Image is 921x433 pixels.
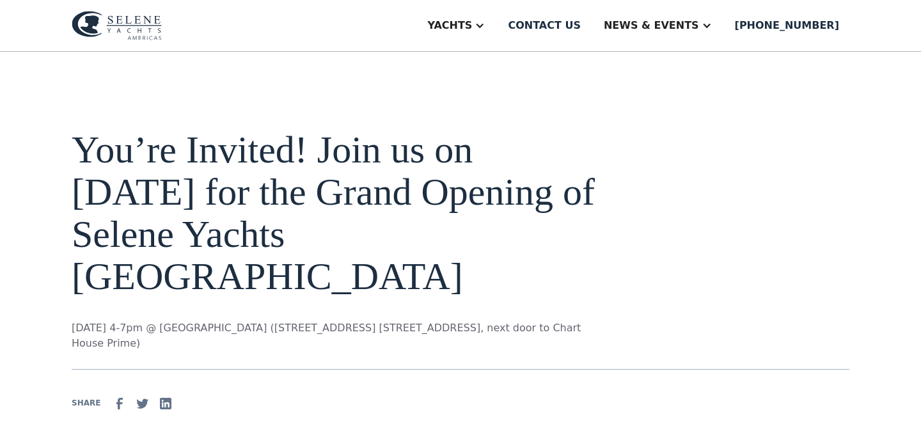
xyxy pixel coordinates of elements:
img: logo [72,11,162,40]
div: Yachts [427,18,472,33]
div: Contact us [508,18,581,33]
h1: You’re Invited! Join us on [DATE] for the Grand Opening of Selene Yachts [GEOGRAPHIC_DATA] [72,129,604,297]
img: Twitter [135,396,150,411]
div: News & EVENTS [604,18,699,33]
img: Linkedin [158,396,173,411]
div: [PHONE_NUMBER] [735,18,839,33]
img: facebook [112,396,127,411]
div: SHARE [72,397,100,409]
p: [DATE] 4-7pm @ [GEOGRAPHIC_DATA] ([STREET_ADDRESS] [STREET_ADDRESS], next door to Chart House Prime) [72,320,604,351]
